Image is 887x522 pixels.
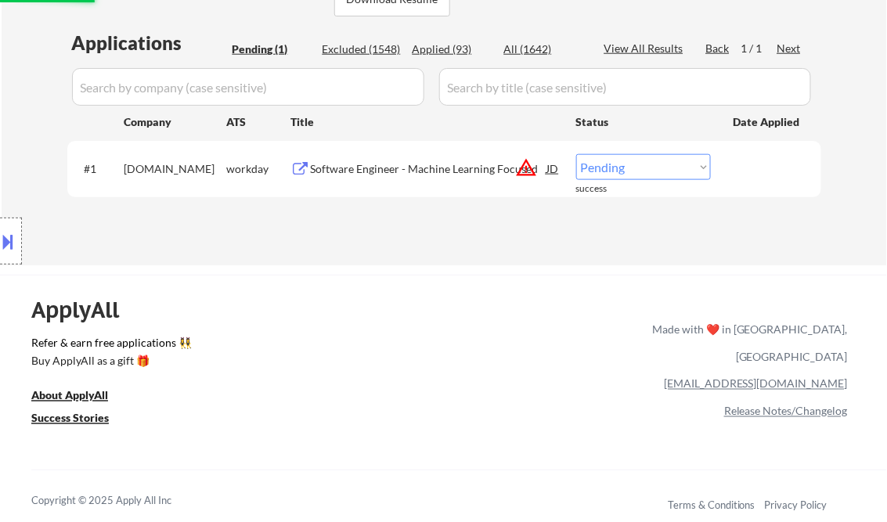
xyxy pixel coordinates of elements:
[439,68,811,106] input: Search by title (case sensitive)
[31,412,109,425] u: Success Stories
[706,41,731,56] div: Back
[576,182,639,196] div: success
[576,107,711,135] div: Status
[765,499,828,512] a: Privacy Policy
[777,41,802,56] div: Next
[604,41,688,56] div: View All Results
[31,388,130,408] a: About ApplyAll
[413,41,491,57] div: Applied (93)
[664,377,848,391] a: [EMAIL_ADDRESS][DOMAIN_NAME]
[72,68,424,106] input: Search by company (case sensitive)
[31,494,211,509] div: Copyright © 2025 Apply All Inc
[504,41,582,57] div: All (1642)
[31,389,108,402] u: About ApplyAll
[546,154,561,182] div: JD
[323,41,401,57] div: Excluded (1548)
[668,499,755,512] a: Terms & Conditions
[741,41,777,56] div: 1 / 1
[31,411,130,430] a: Success Stories
[291,114,561,130] div: Title
[311,161,547,177] div: Software Engineer - Machine Learning Focused
[646,315,848,370] div: Made with ❤️ in [GEOGRAPHIC_DATA], [GEOGRAPHIC_DATA]
[72,34,227,52] div: Applications
[233,41,311,57] div: Pending (1)
[516,157,538,178] button: warning_amber
[724,405,848,418] a: Release Notes/Changelog
[734,114,802,130] div: Date Applied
